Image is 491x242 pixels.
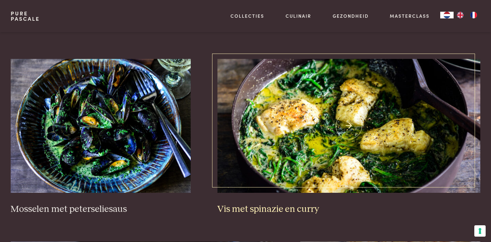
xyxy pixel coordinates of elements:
[11,11,40,21] a: PurePascale
[11,204,191,215] h3: Mosselen met peterseliesaus
[467,12,480,18] a: FR
[440,12,480,18] aside: Language selected: Nederlands
[440,12,454,18] a: NL
[454,12,480,18] ul: Language list
[11,59,191,193] img: Mosselen met peterseliesaus
[333,12,369,19] a: Gezondheid
[286,12,311,19] a: Culinair
[230,12,264,19] a: Collecties
[390,12,430,19] a: Masterclass
[440,12,454,18] div: Language
[217,204,480,215] h3: Vis met spinazie en curry
[11,59,191,215] a: Mosselen met peterseliesaus Mosselen met peterseliesaus
[217,59,480,193] img: Vis met spinazie en curry
[454,12,467,18] a: EN
[474,225,486,237] button: Uw voorkeuren voor toestemming voor trackingtechnologieën
[217,59,480,215] a: Vis met spinazie en curry Vis met spinazie en curry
